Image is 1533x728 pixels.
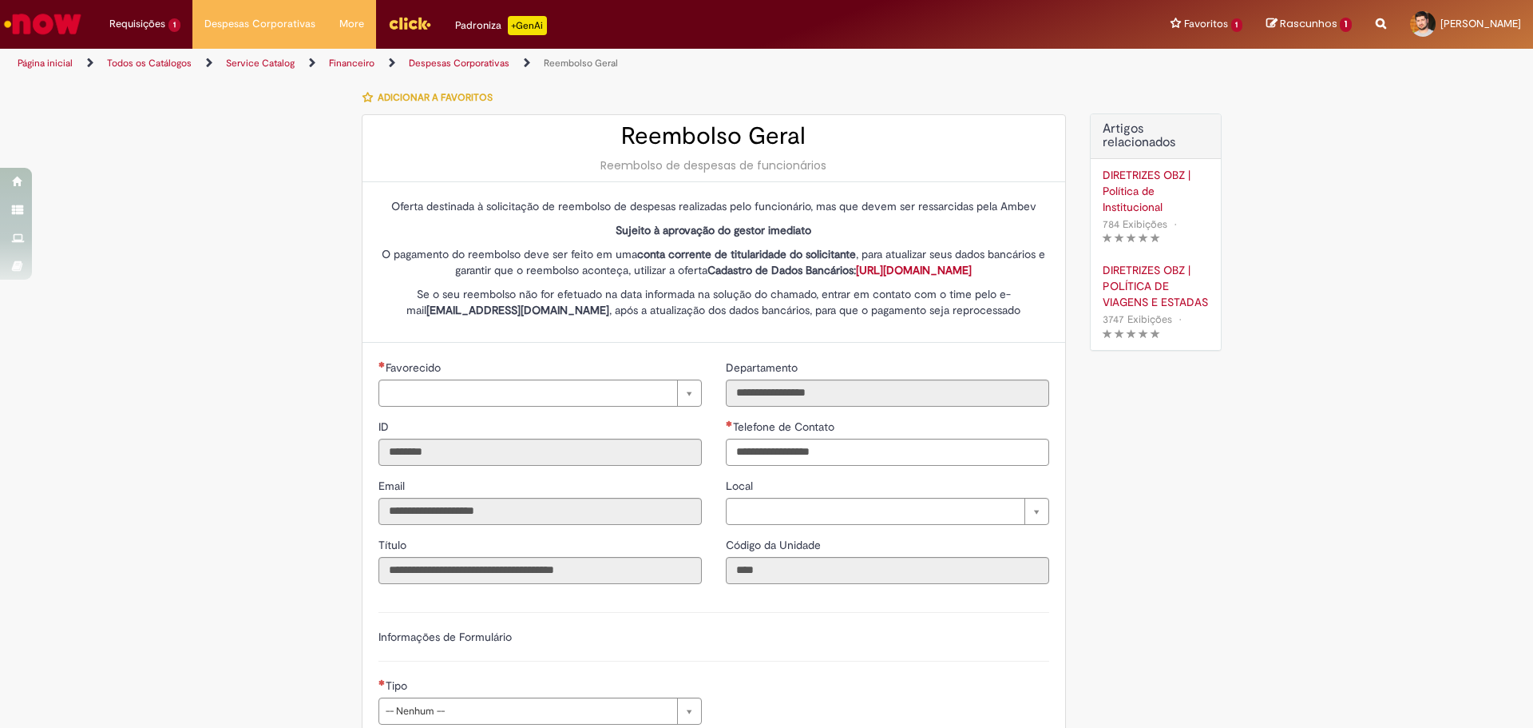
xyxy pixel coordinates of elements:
div: Reembolso de despesas de funcionários [378,157,1049,173]
p: Se o seu reembolso não for efetuado na data informada na solução do chamado, entrar em contato co... [378,286,1049,318]
ul: Trilhas de página [12,49,1010,78]
a: Despesas Corporativas [409,57,509,70]
span: Necessários - Favorecido [386,360,444,375]
p: O pagamento do reembolso deve ser feito em uma , para atualizar seus dados bancários e garantir q... [378,246,1049,278]
span: Adicionar a Favoritos [378,91,493,104]
span: Rascunhos [1280,16,1337,31]
a: Limpar campo Local [726,498,1049,525]
a: Rascunhos [1266,17,1352,32]
span: • [1171,213,1180,235]
a: Reembolso Geral [544,57,618,70]
span: 1 [168,18,180,32]
span: Somente leitura - Título [378,538,410,552]
label: Somente leitura - ID [378,419,392,435]
span: Despesas Corporativas [204,16,315,32]
a: DIRETRIZES OBZ | POLÍTICA DE VIAGENS E ESTADAS [1103,262,1209,310]
span: Local [726,479,756,493]
input: ID [378,439,702,466]
input: Título [378,557,702,584]
span: 1 [1340,18,1352,32]
img: click_logo_yellow_360x200.png [388,11,431,35]
h2: Reembolso Geral [378,123,1049,149]
span: More [339,16,364,32]
span: [PERSON_NAME] [1440,17,1521,30]
div: Padroniza [455,16,547,35]
span: Telefone de Contato [733,420,838,434]
a: DIRETRIZES OBZ | Política de Institucional [1103,167,1209,215]
span: Necessários [378,679,386,686]
span: Somente leitura - Email [378,479,408,493]
span: 3747 Exibições [1103,312,1172,326]
span: • [1175,308,1185,330]
label: Somente leitura - Código da Unidade [726,537,824,553]
input: Departamento [726,380,1049,407]
strong: Sujeito à aprovação do gestor imediato [616,223,811,237]
a: Página inicial [18,57,73,70]
input: Telefone de Contato [726,439,1049,466]
input: Email [378,498,702,525]
strong: conta corrente de titularidade do solicitante [637,247,856,261]
span: Necessários [378,361,386,368]
span: Somente leitura - Código da Unidade [726,538,824,552]
label: Informações de Formulário [378,630,512,644]
a: Limpar campo Favorecido [378,380,702,407]
input: Código da Unidade [726,557,1049,584]
span: Somente leitura - ID [378,420,392,434]
h3: Artigos relacionados [1103,122,1209,150]
span: Requisições [109,16,165,32]
label: Somente leitura - Departamento [726,360,801,376]
a: Service Catalog [226,57,295,70]
span: 1 [1231,18,1243,32]
span: Obrigatório Preenchido [726,420,733,427]
label: Somente leitura - Email [378,478,408,494]
p: +GenAi [508,16,547,35]
span: 784 Exibições [1103,217,1167,231]
a: [URL][DOMAIN_NAME] [856,263,972,277]
span: Somente leitura - Departamento [726,360,801,375]
img: ServiceNow [2,8,84,40]
strong: [EMAIL_ADDRESS][DOMAIN_NAME] [426,303,609,317]
a: Todos os Catálogos [107,57,192,70]
button: Adicionar a Favoritos [362,81,501,114]
strong: Cadastro de Dados Bancários: [707,263,972,277]
a: Financeiro [329,57,374,70]
span: Tipo [386,678,410,693]
span: -- Nenhum -- [386,698,669,724]
p: Oferta destinada à solicitação de reembolso de despesas realizadas pelo funcionário, mas que deve... [378,198,1049,214]
span: Favoritos [1184,16,1228,32]
label: Somente leitura - Título [378,537,410,553]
